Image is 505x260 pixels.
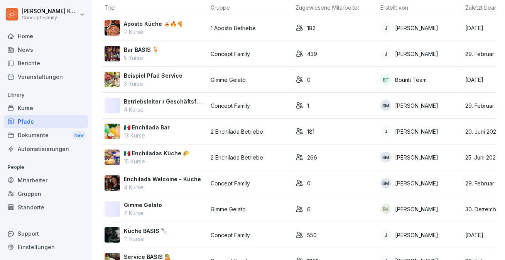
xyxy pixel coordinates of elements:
div: SM [380,100,391,111]
p: 0 [307,179,311,187]
img: tdsaxohirnx8874klqvyal3z.png [105,46,120,61]
img: qippr217k8kfyop1pnk35cuo.png [105,150,120,165]
p: Bar BASIS 🍹 [124,46,159,54]
p: [PERSON_NAME] [395,102,438,110]
p: 7 Kurse [124,209,162,217]
p: Concept Family [211,231,289,239]
p: 5 Kurse [124,54,159,62]
div: SM [380,178,391,189]
div: J [380,126,391,137]
p: Concept Family [22,15,78,20]
a: Home [4,29,88,43]
p: 439 [307,50,317,58]
div: RK [380,204,391,214]
p: [PERSON_NAME] [395,205,438,213]
div: New [73,131,86,140]
th: Gruppe [208,0,292,15]
p: [PERSON_NAME] [395,24,438,32]
p: 0 [307,76,311,84]
p: Gimme Gelato [211,76,289,84]
img: vjrco0uun0d0xp6usl1ytl1t.png [105,20,120,36]
p: 6 [307,205,311,213]
p: 3 Kurse [124,80,182,88]
a: Einstellungen [4,240,88,254]
a: Kurse [4,101,88,115]
div: Support [4,227,88,240]
img: oz4ro3j54y9zqwet1t3vphvq.png [105,227,120,243]
p: 266 [307,153,317,161]
p: Enchilada Welcome - Küche [124,175,201,183]
p: Concept Family [211,50,289,58]
p: Gimme Gelato [124,201,162,209]
p: [PERSON_NAME] [395,50,438,58]
p: [PERSON_NAME] [395,127,438,136]
p: 1 Aposto Betriebe [211,24,289,32]
p: Betriebsleiter / Geschäftsführer [124,97,204,105]
div: BT [380,74,391,85]
a: Mitarbeiter [4,173,88,187]
p: 182 [307,24,316,32]
p: 7 Kurse [124,28,183,36]
p: [PERSON_NAME] [395,179,438,187]
div: J [380,229,391,240]
p: 550 [307,231,317,239]
p: [PERSON_NAME] [395,153,438,161]
p: 11 Kurse [124,235,167,243]
p: Library [4,89,88,101]
div: J [380,48,391,59]
p: Küche BASIS 🔪 [124,227,167,235]
a: Veranstaltungen [4,70,88,83]
img: n9pgb6oqcun7xgwankmt22b2.png [105,72,120,87]
p: [PERSON_NAME] [395,231,438,239]
p: Aposto Küche 🍝🔥🍕 [124,20,183,28]
a: DokumenteNew [4,128,88,143]
a: Gruppen [4,187,88,201]
p: 13 Kurse [124,131,170,139]
span: Zugewiesene Mitarbeiter [296,4,360,11]
a: Standorte [4,201,88,214]
p: Gimme Gelato [211,205,289,213]
a: News [4,43,88,56]
img: fhkmy80z2ady7hqzwmzc8wvy.png [105,175,120,191]
p: 2 Enchilada Betriebe [211,153,289,161]
p: People [4,161,88,173]
p: Bounti Team [395,76,427,84]
a: Automatisierungen [4,142,88,156]
p: Concept Family [211,179,289,187]
a: Berichte [4,56,88,70]
div: Dokumente [4,128,88,143]
p: 181 [307,127,314,136]
span: Erstellt von [380,4,408,11]
img: l2epqbezz3i5bfvr9e29037e.png [105,124,120,139]
span: Titel [105,4,116,11]
p: 4 Kurse [124,183,201,191]
div: J [380,22,391,33]
p: 🇲🇽 Enchilada Bar [124,123,170,131]
p: Beispiel Pfad Service [124,71,182,80]
p: 1 [307,102,309,110]
p: 15 Kurse [124,157,189,165]
p: [PERSON_NAME] Komarov [22,8,78,15]
p: Concept Family [211,102,289,110]
p: 4 Kurse [124,105,204,114]
a: Pfade [4,115,88,128]
div: SM [380,152,391,163]
p: 2 Enchilada Betriebe [211,127,289,136]
p: 🇲🇽 Enchiladas Küche 🌮 [124,149,189,157]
